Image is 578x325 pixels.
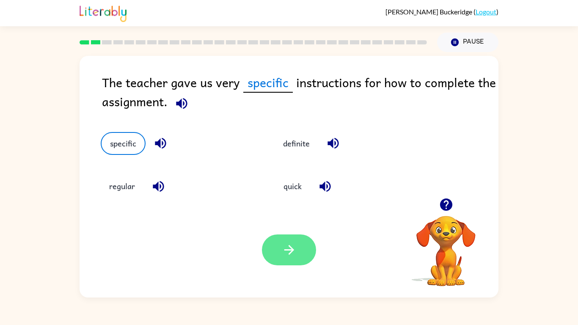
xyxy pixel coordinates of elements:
video: Your browser must support playing .mp4 files to use Literably. Please try using another browser. [404,203,488,287]
button: Pause [437,33,498,52]
span: specific [243,73,293,93]
button: specific [101,132,146,155]
div: ( ) [385,8,498,16]
button: regular [101,175,143,198]
button: quick [275,175,310,198]
a: Logout [476,8,496,16]
button: definite [275,132,318,155]
img: Literably [80,3,127,22]
span: [PERSON_NAME] Buckeridge [385,8,473,16]
div: The teacher gave us very instructions for how to complete the assignment. [102,73,498,115]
